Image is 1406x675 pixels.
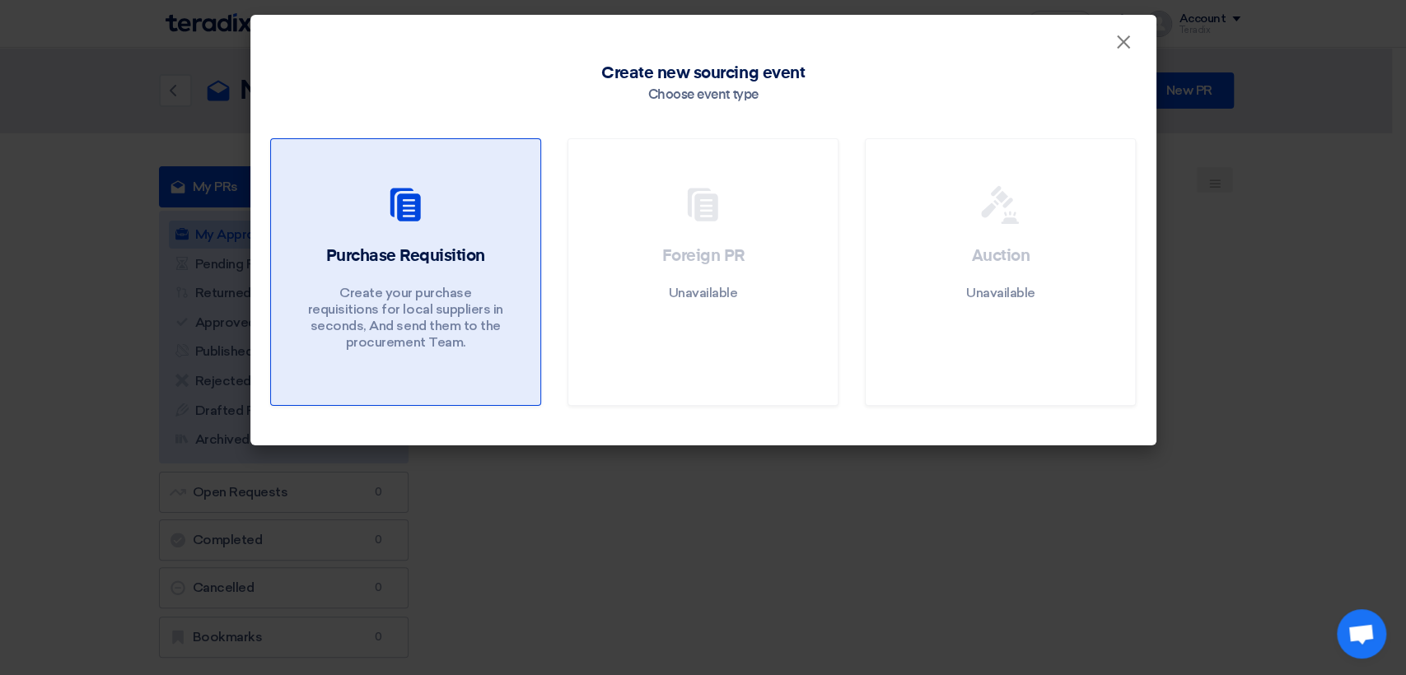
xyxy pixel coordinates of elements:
[648,86,759,105] div: Choose event type
[325,244,484,268] h2: Purchase Requisition
[661,248,744,264] span: Foreign PR
[966,285,1035,301] p: Unavailable
[972,248,1030,264] span: Auction
[1102,26,1145,59] button: Close
[601,61,805,86] span: Create new sourcing event
[306,285,504,351] p: Create your purchase requisitions for local suppliers in seconds, And send them to the procuremen...
[669,285,738,301] p: Unavailable
[1115,30,1132,63] span: ×
[1337,609,1386,659] div: Open chat
[270,138,541,406] a: Purchase Requisition Create your purchase requisitions for local suppliers in seconds, And send t...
